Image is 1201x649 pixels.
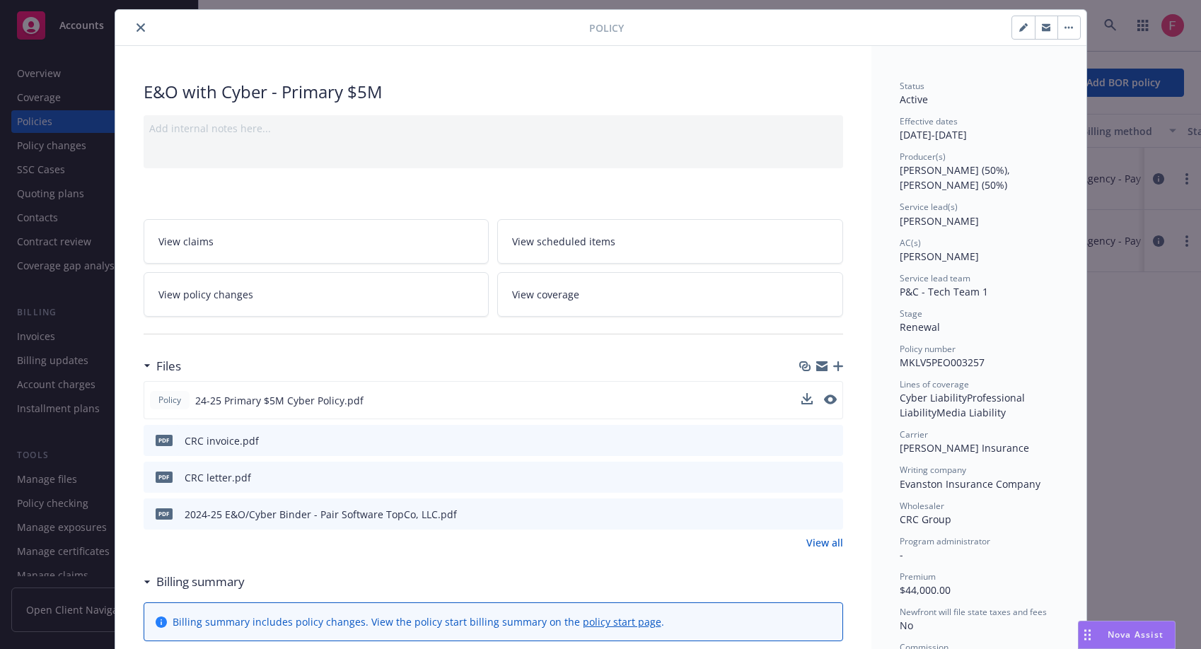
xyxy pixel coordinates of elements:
[900,214,979,228] span: [PERSON_NAME]
[824,394,837,404] button: preview file
[144,219,489,264] a: View claims
[824,393,837,408] button: preview file
[144,357,181,375] div: Files
[900,441,1029,455] span: [PERSON_NAME] Insurance
[900,151,946,163] span: Producer(s)
[900,583,951,597] span: $44,000.00
[185,433,259,448] div: CRC invoice.pdf
[825,470,837,485] button: preview file
[900,391,967,404] span: Cyber Liability
[1108,628,1164,641] span: Nova Assist
[900,391,1028,419] span: Professional Liability
[900,308,922,320] span: Stage
[900,80,924,92] span: Status
[589,21,624,35] span: Policy
[900,115,958,127] span: Effective dates
[185,507,457,522] div: 2024-25 E&O/Cyber Binder - Pair Software TopCo, LLC.pdf
[802,470,813,485] button: download file
[900,272,970,284] span: Service lead team
[900,378,969,390] span: Lines of coverage
[936,406,1006,419] span: Media Liability
[825,507,837,522] button: preview file
[900,606,1047,618] span: Newfront will file state taxes and fees
[497,219,843,264] a: View scheduled items
[149,121,837,136] div: Add internal notes here...
[132,19,149,36] button: close
[900,343,956,355] span: Policy number
[900,548,903,561] span: -
[900,115,1058,142] div: [DATE] - [DATE]
[900,428,928,440] span: Carrier
[806,535,843,550] a: View all
[900,285,988,298] span: P&C - Tech Team 1
[512,234,615,249] span: View scheduled items
[144,272,489,317] a: View policy changes
[144,80,843,104] div: E&O with Cyber - Primary $5M
[900,571,936,583] span: Premium
[900,320,940,334] span: Renewal
[156,394,184,407] span: Policy
[900,237,921,249] span: AC(s)
[1079,621,1096,648] div: Drag to move
[900,163,1013,192] span: [PERSON_NAME] (50%), [PERSON_NAME] (50%)
[801,393,813,408] button: download file
[158,287,253,302] span: View policy changes
[185,470,251,485] div: CRC letter.pdf
[195,393,364,408] span: 24-25 Primary $5M Cyber Policy.pdf
[156,357,181,375] h3: Files
[900,500,944,512] span: Wholesaler
[512,287,579,302] span: View coverage
[900,356,985,369] span: MKLV5PEO003257
[156,435,173,445] span: pdf
[1078,621,1176,649] button: Nova Assist
[900,513,951,526] span: CRC Group
[900,619,913,632] span: No
[802,433,813,448] button: download file
[497,272,843,317] a: View coverage
[802,507,813,522] button: download file
[583,615,661,628] a: policy start page
[825,433,837,448] button: preview file
[801,393,813,404] button: download file
[900,201,958,213] span: Service lead(s)
[900,535,990,547] span: Program administrator
[900,464,966,476] span: Writing company
[900,477,1040,491] span: Evanston Insurance Company
[156,508,173,519] span: pdf
[156,573,245,591] h3: Billing summary
[173,614,664,629] div: Billing summary includes policy changes. View the policy start billing summary on the .
[900,93,928,106] span: Active
[144,573,245,591] div: Billing summary
[900,250,979,263] span: [PERSON_NAME]
[156,472,173,482] span: pdf
[158,234,214,249] span: View claims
